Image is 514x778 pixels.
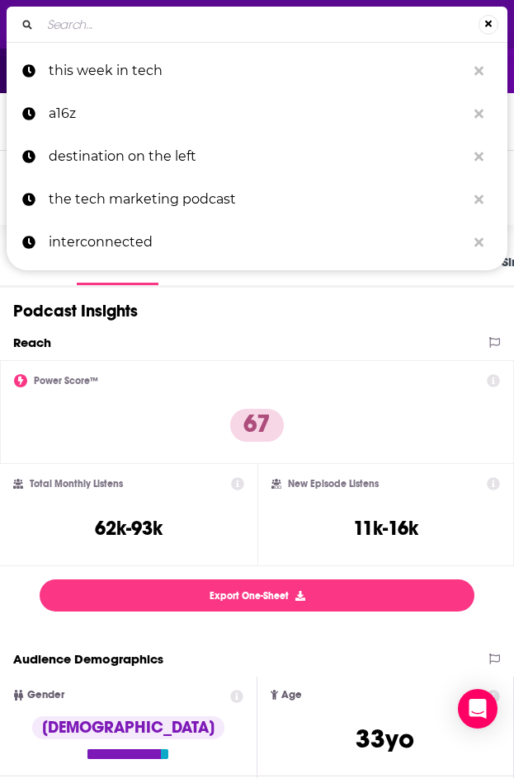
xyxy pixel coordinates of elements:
[27,690,64,701] span: Gender
[7,92,507,135] a: a16z
[95,516,163,541] h3: 62k-93k
[49,49,466,92] p: this week in tech
[34,375,98,387] h2: Power Score™
[49,178,466,221] p: the tech marketing podcast
[458,689,497,729] div: Open Intercom Messenger
[32,716,224,739] div: [DEMOGRAPHIC_DATA]
[40,579,474,612] button: Export One-Sheet
[288,478,379,490] h2: New Episode Listens
[7,221,507,264] a: interconnected
[30,478,123,490] h2: Total Monthly Listens
[49,135,466,178] p: destination on the left
[281,690,302,701] span: Age
[356,723,414,755] span: 33 yo
[353,516,418,541] h3: 11k-16k
[13,335,51,350] h2: Reach
[7,178,507,221] a: the tech marketing podcast
[49,221,466,264] p: interconnected
[49,92,466,135] p: a16z
[40,12,479,38] input: Search...
[7,7,507,42] div: Search...
[13,651,163,667] h2: Audience Demographics
[13,301,138,321] h1: Podcast Insights
[7,135,507,178] a: destination on the left
[230,409,284,442] p: 67
[20,254,57,285] a: About
[7,49,507,92] a: this week in tech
